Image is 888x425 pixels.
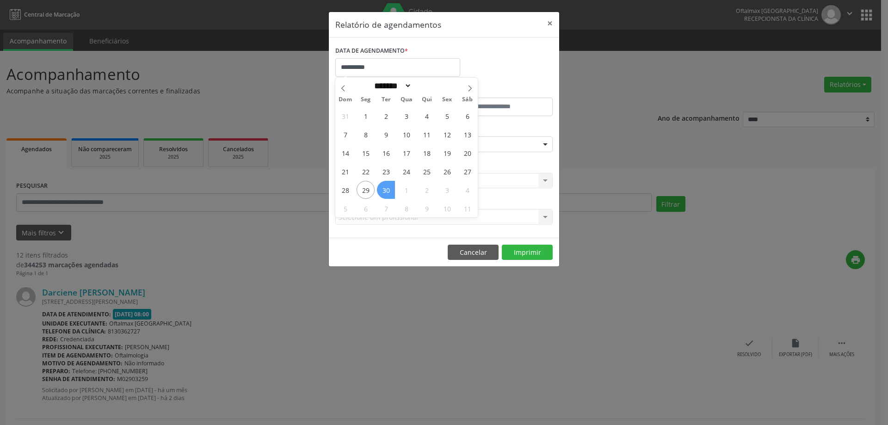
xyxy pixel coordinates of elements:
span: Setembro 29, 2025 [357,181,375,199]
span: Outubro 1, 2025 [397,181,415,199]
span: Setembro 16, 2025 [377,144,395,162]
span: Setembro 7, 2025 [336,125,354,143]
span: Outubro 2, 2025 [418,181,436,199]
span: Seg [356,97,376,103]
span: Setembro 5, 2025 [438,107,456,125]
span: Qua [396,97,417,103]
span: Setembro 26, 2025 [438,162,456,180]
span: Dom [335,97,356,103]
label: ATÉ [446,83,553,98]
span: Outubro 10, 2025 [438,199,456,217]
span: Outubro 11, 2025 [458,199,476,217]
span: Outubro 8, 2025 [397,199,415,217]
span: Outubro 5, 2025 [336,199,354,217]
span: Setembro 4, 2025 [418,107,436,125]
span: Setembro 3, 2025 [397,107,415,125]
button: Cancelar [448,245,499,260]
span: Setembro 12, 2025 [438,125,456,143]
span: Setembro 19, 2025 [438,144,456,162]
span: Outubro 7, 2025 [377,199,395,217]
span: Setembro 6, 2025 [458,107,476,125]
button: Imprimir [502,245,553,260]
span: Setembro 17, 2025 [397,144,415,162]
span: Setembro 14, 2025 [336,144,354,162]
span: Setembro 25, 2025 [418,162,436,180]
span: Setembro 23, 2025 [377,162,395,180]
span: Setembro 10, 2025 [397,125,415,143]
span: Outubro 6, 2025 [357,199,375,217]
span: Setembro 9, 2025 [377,125,395,143]
span: Setembro 1, 2025 [357,107,375,125]
h5: Relatório de agendamentos [335,18,441,31]
label: DATA DE AGENDAMENTO [335,44,408,58]
span: Setembro 8, 2025 [357,125,375,143]
span: Setembro 13, 2025 [458,125,476,143]
span: Setembro 21, 2025 [336,162,354,180]
button: Close [541,12,559,35]
span: Setembro 30, 2025 [377,181,395,199]
span: Setembro 15, 2025 [357,144,375,162]
span: Sex [437,97,457,103]
select: Month [371,81,412,91]
span: Outubro 3, 2025 [438,181,456,199]
span: Sáb [457,97,478,103]
input: Year [412,81,442,91]
span: Setembro 20, 2025 [458,144,476,162]
span: Setembro 24, 2025 [397,162,415,180]
span: Ter [376,97,396,103]
span: Setembro 27, 2025 [458,162,476,180]
span: Setembro 18, 2025 [418,144,436,162]
span: Setembro 11, 2025 [418,125,436,143]
span: Setembro 28, 2025 [336,181,354,199]
span: Outubro 4, 2025 [458,181,476,199]
span: Agosto 31, 2025 [336,107,354,125]
span: Setembro 22, 2025 [357,162,375,180]
span: Outubro 9, 2025 [418,199,436,217]
span: Setembro 2, 2025 [377,107,395,125]
span: Qui [417,97,437,103]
